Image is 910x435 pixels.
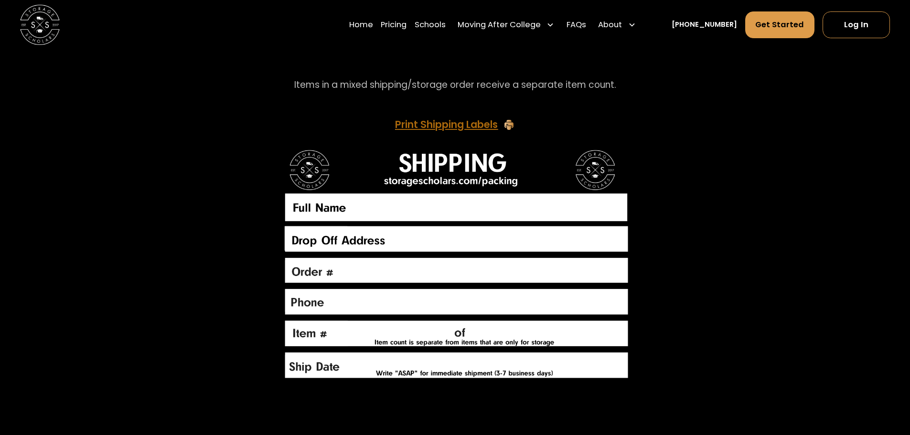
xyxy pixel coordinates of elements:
[415,11,446,39] a: Schools
[594,11,640,39] div: About
[458,19,541,31] div: Moving After College
[381,11,407,39] a: Pricing
[349,11,373,39] a: Home
[294,78,616,92] p: Items in a mixed shipping/storage order receive a separate item count.
[395,117,514,133] a: Print Shipping Labels
[745,11,815,38] a: Get Started
[276,145,634,383] img: Sample shipping label.
[20,5,60,44] a: home
[454,11,559,39] div: Moving After College
[598,19,622,31] div: About
[20,5,60,44] img: Storage Scholars main logo
[823,11,890,38] a: Log In
[395,120,498,130] div: Print Shipping Labels
[672,20,737,30] a: [PHONE_NUMBER]
[567,11,586,39] a: FAQs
